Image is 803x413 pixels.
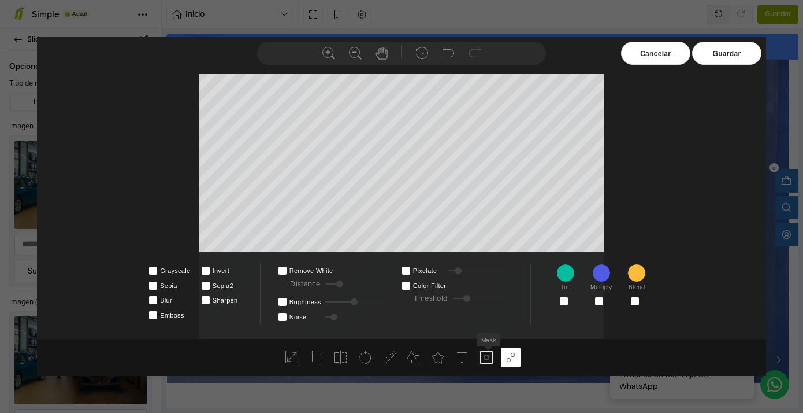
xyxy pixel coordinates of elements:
[289,294,321,303] span: Brightness
[626,263,648,294] div: Blend
[160,293,200,301] span: Blur
[589,263,613,294] div: Multiply
[560,283,571,293] label: Tint
[621,42,690,65] div: Cancelar
[290,279,319,290] label: Distance
[160,308,200,316] span: Emboss
[160,263,200,271] span: Grayscale
[14,320,32,334] button: Previous slide
[289,309,321,318] span: Noise
[289,263,321,271] span: Remove White
[414,293,447,305] label: Threshold
[413,263,445,271] span: Pixelate
[555,263,577,294] div: Tint
[444,329,588,366] div: Envíanos un mensaje de WhatsApp
[298,320,312,334] span: Go to slide 1
[321,320,334,334] span: Go to slide 2
[603,130,612,139] div: 0
[1,25,623,349] div: 2 / 2
[600,320,618,334] button: Next slide
[213,293,253,301] span: Sharpen
[213,263,253,271] span: Invert
[609,163,632,186] button: Abrir barra de búsqueda
[629,283,645,293] label: Blend
[609,135,632,159] button: Abrir carro
[609,189,632,213] button: Acceso
[590,283,611,293] label: Multiply
[413,278,445,286] span: Color Filter
[692,42,761,65] div: Guardar
[160,278,200,286] span: Sepia
[213,278,253,286] span: Sepia2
